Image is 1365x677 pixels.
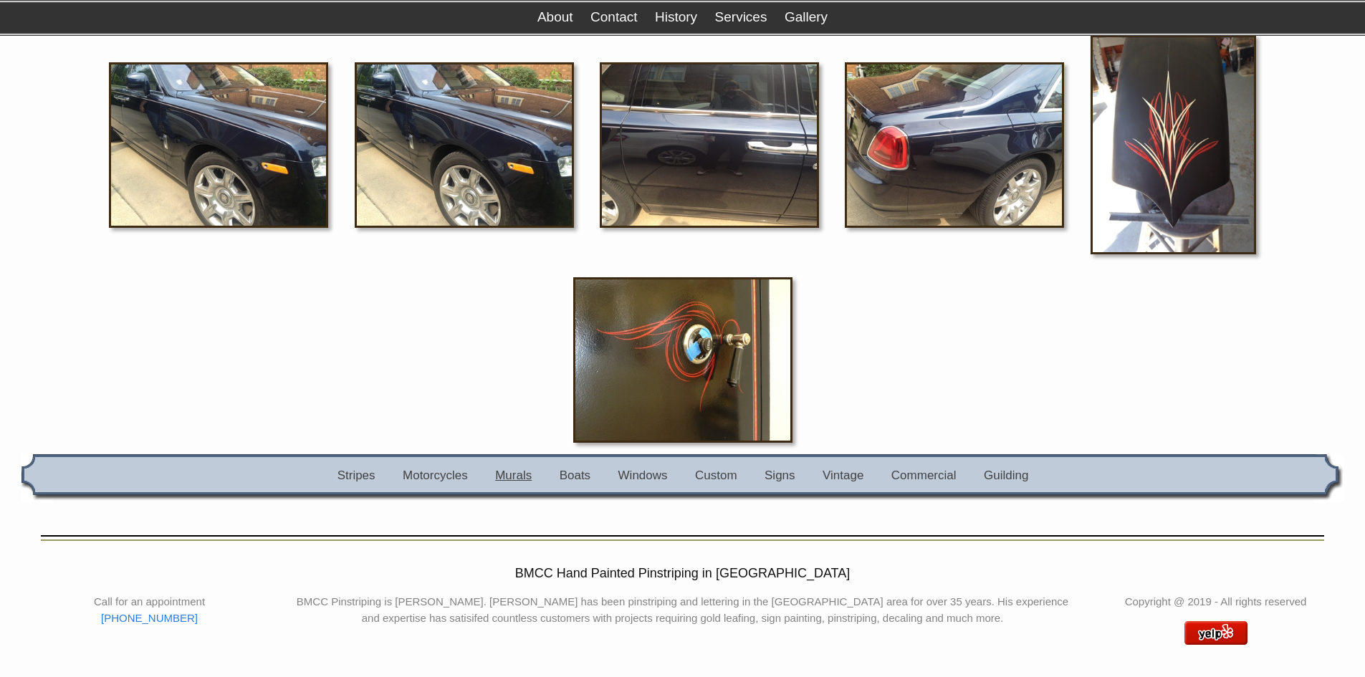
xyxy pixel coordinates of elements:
p: BMCC Pinstriping is [PERSON_NAME]. [PERSON_NAME] has been pinstriping and lettering in the [GEOGR... [288,594,1077,626]
img: z-best.JPG [109,62,328,228]
a: Stripes [337,469,375,482]
img: photo%203.JPG [845,62,1064,228]
li: Call for an appointment [21,594,277,610]
img: BMCC Hand Painted Pinstriping [1184,621,1247,645]
a: History [655,9,697,24]
img: 5241.JPG [1091,35,1256,254]
h2: BMCC Hand Painted Pinstriping in [GEOGRAPHIC_DATA] [21,564,1344,583]
img: gal_nav_right.gif [1313,454,1344,502]
img: photo%201.JPG [355,62,574,228]
img: gal_nav_left.gif [21,454,52,502]
a: Motorcycles [403,469,468,482]
a: Signs [765,469,795,482]
a: About [537,9,573,24]
a: Murals [495,469,532,482]
img: 29305.JPG [573,277,792,443]
a: [PHONE_NUMBER] [101,612,198,624]
a: Services [715,9,767,24]
p: Copyright @ 2019 - All rights reserved [1088,594,1344,610]
a: Commercial [891,469,957,482]
a: Vintage [823,469,863,482]
a: Boats [560,469,590,482]
a: Gallery [785,9,828,24]
a: Windows [618,469,668,482]
a: Guilding [984,469,1028,482]
img: photo%204.JPG [600,62,819,228]
a: Contact [590,9,637,24]
a: Custom [695,469,737,482]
